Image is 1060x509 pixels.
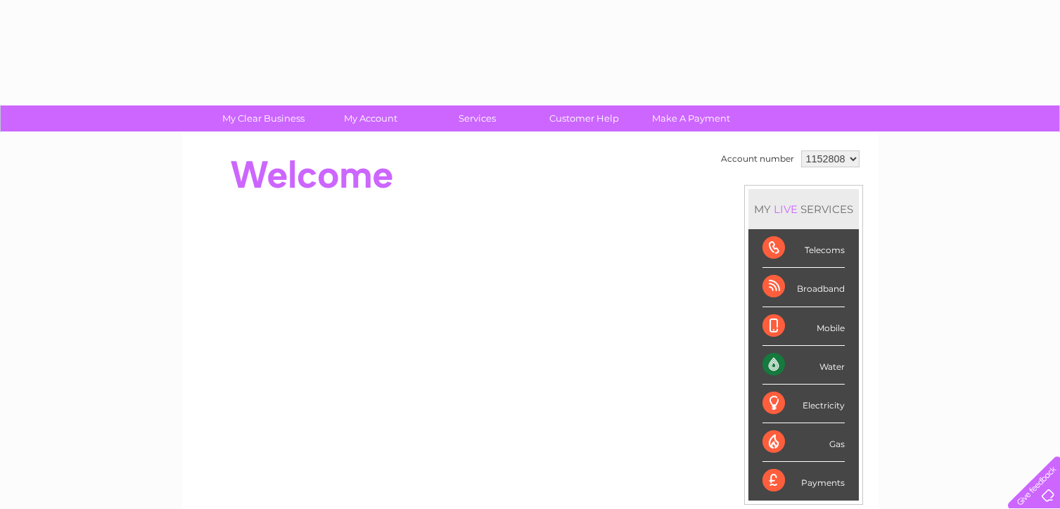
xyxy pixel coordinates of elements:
a: Make A Payment [633,105,749,131]
div: Payments [762,462,845,500]
a: Customer Help [526,105,642,131]
a: My Account [312,105,428,131]
div: Gas [762,423,845,462]
td: Account number [717,147,798,171]
div: MY SERVICES [748,189,859,229]
div: LIVE [771,202,800,216]
a: Services [419,105,535,131]
div: Mobile [762,307,845,346]
div: Water [762,346,845,385]
div: Telecoms [762,229,845,268]
a: My Clear Business [205,105,321,131]
div: Electricity [762,385,845,423]
div: Broadband [762,268,845,307]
